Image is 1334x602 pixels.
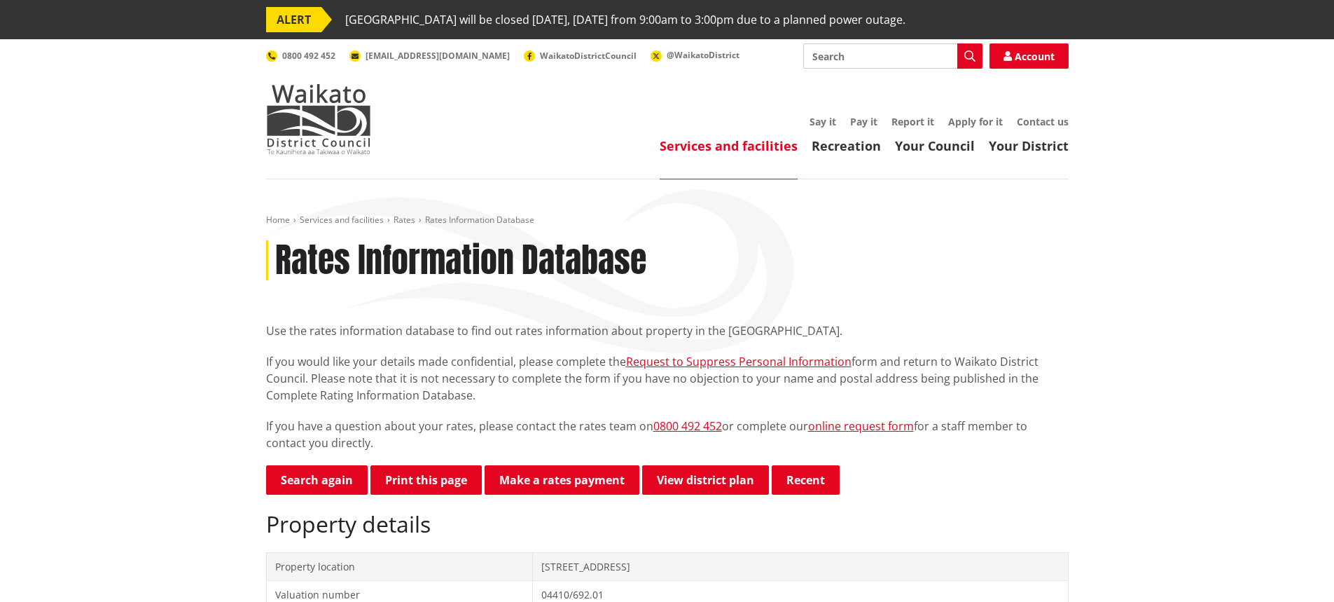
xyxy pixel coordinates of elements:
[266,7,321,32] span: ALERT
[803,43,982,69] input: Search input
[394,214,415,226] a: Rates
[266,552,533,581] td: Property location
[425,214,534,226] span: Rates Information Database
[266,465,368,495] a: Search again
[370,465,482,495] button: Print this page
[266,322,1069,339] p: Use the rates information database to find out rates information about property in the [GEOGRAPHI...
[891,115,934,128] a: Report it
[349,50,510,62] a: [EMAIL_ADDRESS][DOMAIN_NAME]
[989,43,1069,69] a: Account
[808,418,914,434] a: online request form
[660,137,798,154] a: Services and facilities
[651,49,739,61] a: @WaikatoDistrict
[266,418,1069,451] p: If you have a question about your rates, please contact the rates team on or complete our for a s...
[989,137,1069,154] a: Your District
[772,465,840,495] button: Recent
[626,354,852,369] a: Request to Suppress Personal Information
[642,465,769,495] a: View district plan
[300,214,384,226] a: Services and facilities
[266,511,1069,538] h2: Property details
[1017,115,1069,128] a: Contact us
[266,353,1069,404] p: If you would like your details made confidential, please complete the form and return to Waikato ...
[485,465,639,495] a: Make a rates payment
[266,214,1069,226] nav: breadcrumb
[850,115,877,128] a: Pay it
[282,50,335,62] span: 0800 492 452
[812,137,881,154] a: Recreation
[533,552,1068,581] td: [STREET_ADDRESS]
[345,7,905,32] span: [GEOGRAPHIC_DATA] will be closed [DATE], [DATE] from 9:00am to 3:00pm due to a planned power outage.
[266,50,335,62] a: 0800 492 452
[653,418,722,434] a: 0800 492 452
[810,115,836,128] a: Say it
[366,50,510,62] span: [EMAIL_ADDRESS][DOMAIN_NAME]
[667,49,739,61] span: @WaikatoDistrict
[524,50,637,62] a: WaikatoDistrictCouncil
[266,84,371,154] img: Waikato District Council - Te Kaunihera aa Takiwaa o Waikato
[948,115,1003,128] a: Apply for it
[895,137,975,154] a: Your Council
[266,214,290,226] a: Home
[540,50,637,62] span: WaikatoDistrictCouncil
[275,240,646,281] h1: Rates Information Database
